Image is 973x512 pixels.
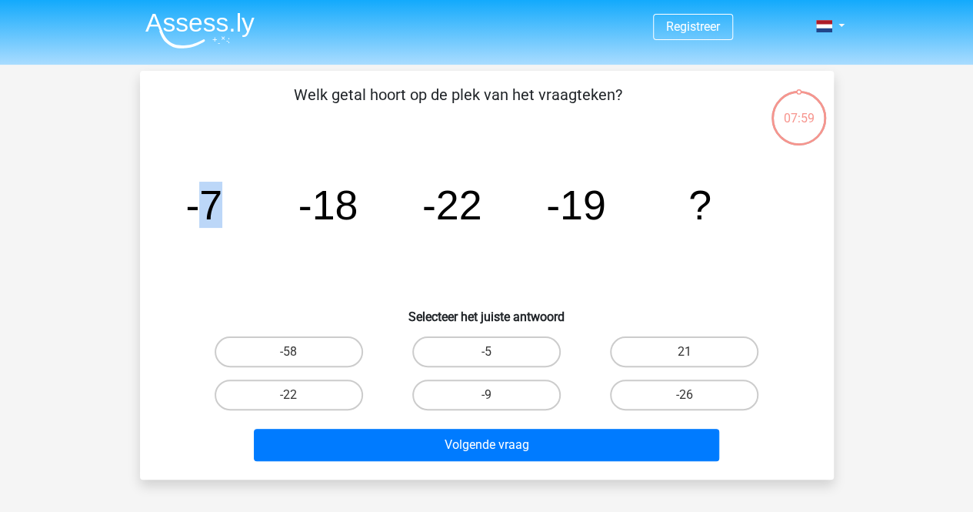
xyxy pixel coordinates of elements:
button: Volgende vraag [254,429,719,461]
label: -58 [215,336,363,367]
div: 07:59 [770,89,828,128]
label: 21 [610,336,758,367]
tspan: ? [688,182,711,228]
label: -9 [412,380,561,410]
a: Registreer [666,19,720,34]
label: -5 [412,336,561,367]
p: Welk getal hoort op de plek van het vraagteken? [165,83,751,129]
tspan: -19 [546,182,606,228]
img: Assessly [145,12,255,49]
tspan: -22 [422,182,482,228]
tspan: -18 [298,182,358,228]
tspan: -7 [185,182,222,228]
h6: Selecteer het juiste antwoord [165,297,809,324]
label: -26 [610,380,758,410]
label: -22 [215,380,363,410]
